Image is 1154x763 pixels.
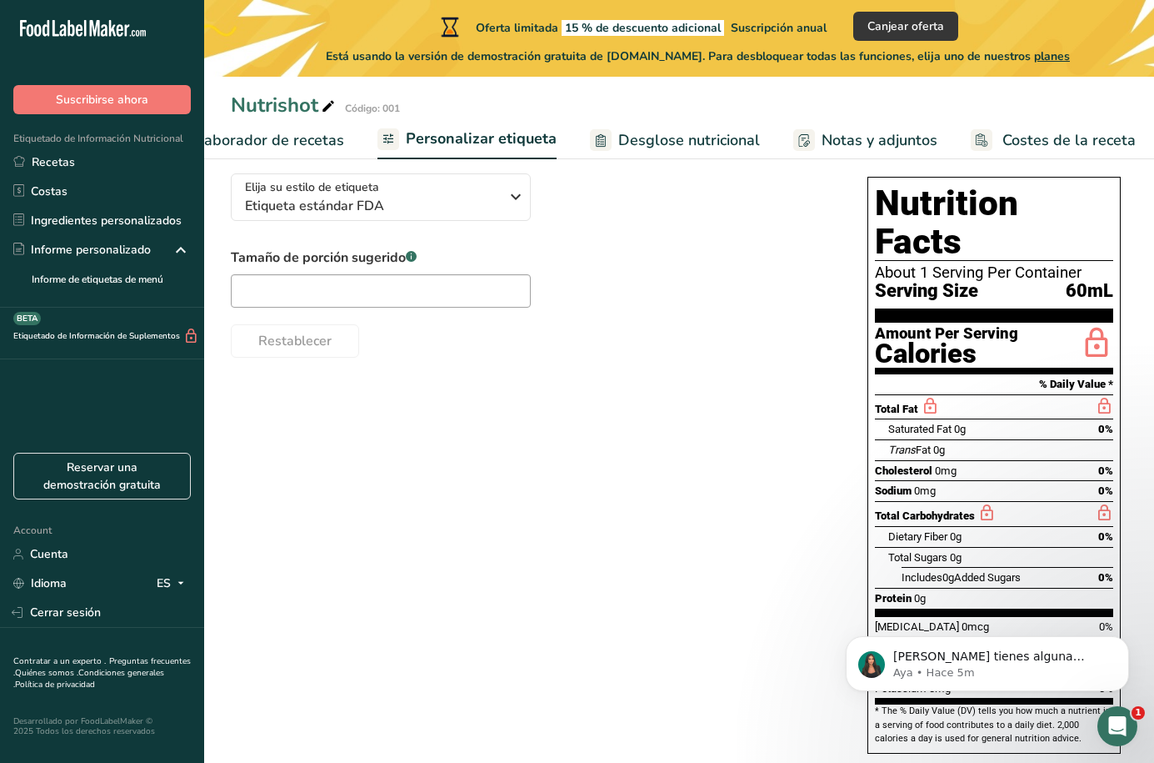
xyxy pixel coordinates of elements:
span: Notas y adjuntos [822,129,937,152]
div: Nutrishot [231,90,338,120]
button: Buscar ayuda [24,286,309,319]
div: Oferta limitada [437,17,827,37]
span: Suscribirse ahora [56,91,148,108]
div: About 1 Serving Per Container [875,264,1113,281]
button: Mensajes [83,520,167,587]
span: Elija su estilo de etiqueta [245,178,379,196]
p: ¿Cómo podemos ayudarte? [33,147,300,203]
label: Tamaño de porción sugerido [231,248,531,268]
span: Costes de la receta [1002,129,1136,152]
span: 0% [1098,423,1113,435]
div: Desarrollado por FoodLabelMaker © 2025 Todos los derechos reservados [13,716,191,736]
span: Cholesterol [875,464,932,477]
span: Ayuda [190,562,226,574]
a: Reservar una demostración gratuita [13,453,191,499]
iframe: Intercom live chat [1097,706,1137,746]
button: Elija su estilo de etiqueta Etiqueta estándar FDA [231,173,531,221]
img: logo [33,37,165,54]
span: Noticias [268,562,315,574]
span: 0mg [935,464,957,477]
span: Personalizar etiqueta [406,128,557,150]
span: 0mg [914,484,936,497]
span: Serving Size [875,281,978,302]
span: 15 % de descuento adicional [562,20,724,36]
div: [Free Webinar] What's wrong with this Label? [34,476,269,511]
a: Notas y adjuntos [793,122,937,159]
div: BETA [13,312,41,325]
span: Está usando la versión de demostración gratuita de [DOMAIN_NAME]. Para desbloquear todas las func... [326,48,1070,65]
div: Amount Per Serving [875,326,1018,342]
div: [Free Webinar] What's wrong with this Label?[Free Webinar] What's wrong with this Label?Hi there, [17,335,317,546]
img: Profile image for Rachelle [262,27,295,60]
span: Sodium [875,484,912,497]
a: Personalizar etiqueta [377,120,557,160]
span: Desglose nutricional [618,129,760,152]
span: 0% [1098,464,1113,477]
h1: Nutrition Facts [875,184,1113,261]
a: Elaborador de recetas [158,122,344,159]
span: 60mL [1066,281,1113,302]
button: Noticias [250,520,333,587]
a: Preguntas frecuentes . [13,655,191,679]
a: Desglose nutricional [590,122,760,159]
i: Trans [888,444,916,456]
button: Canjear oferta [853,12,958,41]
span: 0g [950,530,962,543]
span: 0% [1098,571,1113,584]
span: 0g [914,592,926,605]
a: Contratar a un experto . [13,655,106,667]
span: Restablecer [258,331,332,351]
button: Ayuda [167,520,250,587]
span: 0g [954,423,966,435]
span: Dietary Fiber [888,530,947,543]
span: 0g [933,444,945,456]
button: Restablecer [231,324,359,358]
span: 0g [950,551,962,564]
p: [PERSON_NAME] 👋 [33,118,300,147]
a: Política de privacidad [15,679,95,690]
span: 1 [1132,706,1145,720]
div: Envíanos un mensaje [34,238,278,256]
a: Costes de la receta [971,122,1136,159]
section: * The % Daily Value (DV) tells you how much a nutrient in a serving of food contributes to a dail... [875,705,1113,745]
span: Total Carbohydrates [875,510,975,522]
span: Elaborador de recetas [190,129,344,152]
div: Calories [875,342,1018,366]
span: Mensajes [97,562,152,574]
span: Total Fat [875,403,918,415]
div: Código: 001 [345,101,400,116]
button: Suscribirse ahora [13,85,191,114]
span: Protein [875,592,912,605]
span: Suscripción anual [731,20,827,36]
span: planes [1034,48,1070,64]
span: 0% [1098,530,1113,543]
a: Quiénes somos . [15,667,78,679]
img: Profile image for Aya [230,27,263,60]
span: Saturated Fat [888,423,952,435]
a: Condiciones generales . [13,667,164,690]
span: Total Sugars [888,551,947,564]
span: Etiqueta estándar FDA [245,196,499,216]
span: Buscar ayuda [34,294,122,312]
span: Inicio [24,562,60,574]
span: 0% [1098,484,1113,497]
img: [Free Webinar] What's wrong with this Label? [17,336,316,453]
a: Idioma [13,569,67,598]
div: ES [157,574,191,594]
div: Envíanos un mensaje [17,224,317,270]
span: 0g [942,571,954,584]
span: Includes Added Sugars [902,571,1021,584]
section: % Daily Value * [875,374,1113,394]
div: Informe personalizado [13,241,151,259]
img: Profile image for Rana [198,27,232,60]
span: Fat [888,444,931,456]
span: Canjear oferta [867,18,944,35]
iframe: Intercom notifications mensaje [821,601,1154,718]
div: Hi there, [34,515,269,532]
